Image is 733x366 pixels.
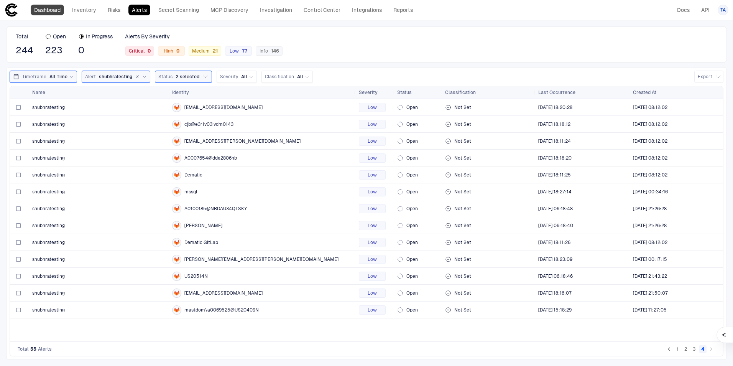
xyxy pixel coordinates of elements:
span: [DATE] 18:16:07 [538,290,572,296]
span: US20514N [184,273,208,279]
span: shubhratesting [32,239,65,246]
span: Low [368,172,377,178]
span: shubhratesting [32,104,65,110]
span: Classification [265,74,294,80]
a: MCP Discovery [207,5,252,15]
button: Go to page 1 [674,345,681,353]
div: Not Set [445,285,532,301]
span: Dematic GitLab [184,239,218,246]
span: [EMAIL_ADDRESS][DOMAIN_NAME] [184,104,263,110]
div: 8/1/2025 12:12:02 (GMT+00:00 UTC) [633,121,667,127]
span: In Progress [86,33,113,40]
div: 8/19/2025 22:23:09 (GMT+00:00 UTC) [538,256,572,262]
div: Not Set [445,269,532,284]
div: 8/12/2025 22:18:20 (GMT+00:00 UTC) [538,155,572,161]
span: Low [368,121,377,127]
span: [DATE] 18:11:25 [538,172,571,178]
span: [DATE] 06:18:48 [538,206,573,212]
span: [DATE] 21:43:22 [633,273,667,279]
span: Open [406,290,418,296]
span: shubhratesting [32,206,65,212]
span: Low [368,223,377,229]
span: Open [406,256,418,262]
span: cjb@e3r1v03ivdm0143 [184,121,233,127]
a: Control Center [300,5,344,15]
span: Low [368,104,377,110]
span: [DATE] 18:18:20 [538,155,572,161]
div: Not Set [445,218,532,233]
div: Not Set [445,184,532,199]
a: Secret Scanning [155,5,202,15]
div: 8/15/2025 01:43:22 (GMT+00:00 UTC) [633,273,667,279]
span: shubhratesting [32,189,65,195]
span: shubhratesting [32,172,65,178]
span: [DATE] 08:12:02 [633,172,667,178]
span: Total [16,33,28,40]
div: 0 [145,48,151,54]
div: 8/1/2025 12:12:02 (GMT+00:00 UTC) [633,155,667,161]
span: [PERSON_NAME][EMAIL_ADDRESS][PERSON_NAME][DOMAIN_NAME] [184,256,339,262]
div: 8/3/2025 04:34:16 (GMT+00:00 UTC) [633,189,668,195]
span: [DATE] 18:11:24 [538,138,571,144]
span: shubhratesting [32,121,65,127]
span: Low [368,138,377,144]
span: [DATE] 21:26:28 [633,223,667,229]
div: 8/1/2025 12:12:02 (GMT+00:00 UTC) [633,104,667,110]
span: mastdom\a0069525@US20409N [184,307,259,313]
div: Not Set [445,134,532,149]
div: 8/20/2025 19:18:29 (GMT+00:00 UTC) [538,307,572,313]
span: Timeframe [22,74,46,80]
span: [DATE] 08:12:02 [633,121,667,127]
span: [DATE] 11:27:05 [633,307,667,313]
span: mssql [184,189,197,195]
span: [DATE] 18:18:12 [538,121,570,127]
span: Low [368,155,377,161]
div: 8/21/2025 10:18:46 (GMT+00:00 UTC) [538,273,573,279]
span: [DATE] 08:12:02 [633,155,667,161]
span: Severity [220,74,238,80]
span: TA [720,7,726,13]
span: [DATE] 00:34:16 [633,189,668,195]
span: Status [397,89,412,96]
span: A0007654@dde2806nb [184,155,237,161]
span: [DATE] 08:12:02 [633,104,667,110]
span: Medium [192,48,218,54]
button: Export [694,71,723,83]
span: [DATE] 06:18:46 [538,273,573,279]
span: All [297,74,303,80]
span: shubhratesting [99,74,132,80]
div: 146 [268,48,279,54]
a: Investigation [256,5,296,15]
a: Alerts [128,5,150,15]
span: 2 selected [176,74,199,80]
span: Created At [633,89,656,96]
span: Open [406,121,418,127]
a: API [698,5,713,15]
span: Identity [172,89,189,96]
span: Info [260,48,279,54]
span: Dematic [184,172,202,178]
a: Inventory [69,5,100,15]
span: shubhratesting [32,223,65,229]
span: [PERSON_NAME] [184,223,222,229]
div: 8/2/2025 01:50:07 (GMT+00:00 UTC) [633,290,668,296]
button: TA [718,5,728,15]
div: Not Set [445,302,532,318]
span: Open [53,33,66,40]
div: Not Set [445,167,532,183]
span: shubhratesting [32,256,65,262]
span: [DATE] 15:18:29 [538,307,572,313]
span: Last Occurrence [538,89,575,96]
a: Reports [390,5,416,15]
span: Open [406,239,418,246]
span: All [241,74,247,80]
span: shubhratesting [32,273,65,279]
span: [DATE] 18:23:09 [538,256,572,262]
div: 8/1/2025 12:12:02 (GMT+00:00 UTC) [633,172,667,178]
span: Open [406,104,418,110]
span: [DATE] 18:27:14 [538,189,572,195]
span: [DATE] 21:50:07 [633,290,668,296]
div: 8/15/2025 22:16:07 (GMT+00:00 UTC) [538,290,572,296]
span: Open [406,307,418,313]
span: Low [368,239,377,246]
